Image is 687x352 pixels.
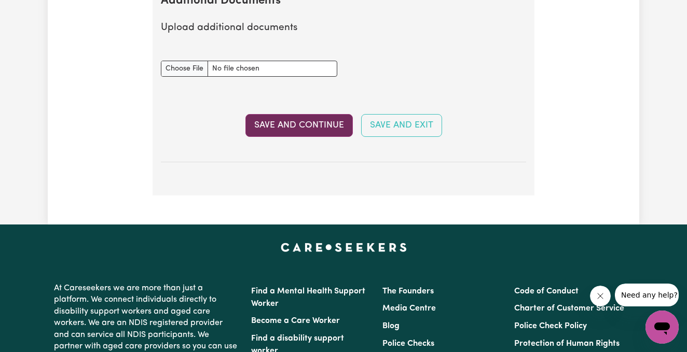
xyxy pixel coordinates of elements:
a: Police Checks [382,340,434,348]
a: Media Centre [382,304,436,313]
p: Upload additional documents [161,21,526,36]
iframe: Botón para iniciar la ventana de mensajería [645,311,679,344]
a: Careseekers home page [281,243,407,251]
iframe: Cerrar mensaje [590,286,611,306]
a: Protection of Human Rights [514,340,620,348]
a: Become a Care Worker [251,317,340,325]
a: Police Check Policy [514,322,587,330]
iframe: Mensaje de la compañía [615,284,679,306]
a: Blog [382,322,400,330]
a: Code of Conduct [514,287,579,295]
a: Find a Mental Health Support Worker [251,287,365,308]
button: Save and Continue [245,114,353,137]
a: Charter of Customer Service [514,304,624,313]
button: Save and Exit [361,114,442,137]
a: The Founders [382,287,434,295]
